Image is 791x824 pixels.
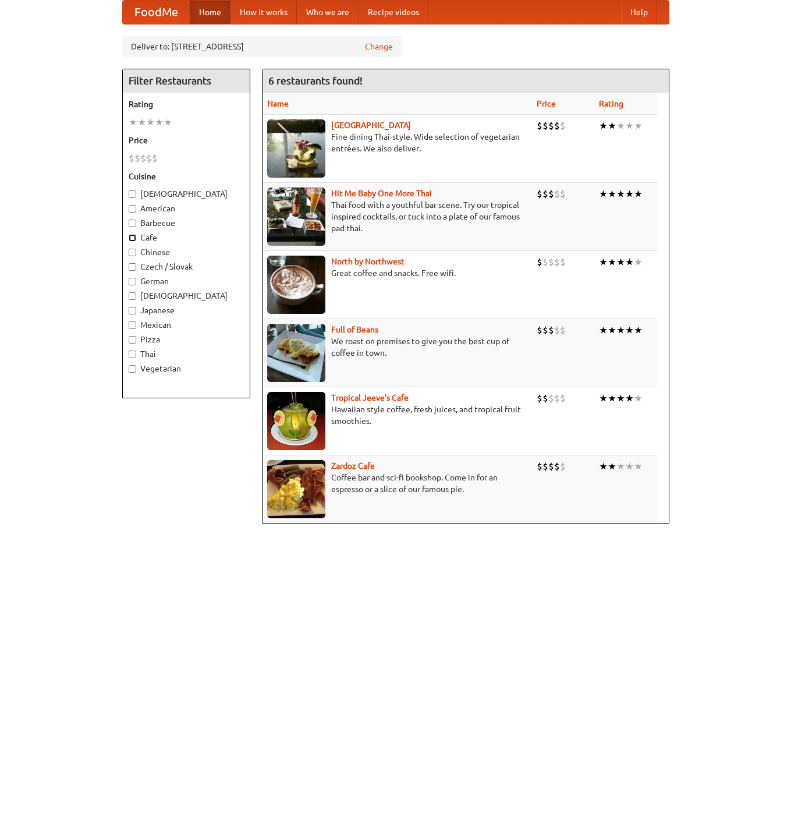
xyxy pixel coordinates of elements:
[129,336,136,344] input: Pizza
[625,460,634,473] li: ★
[267,472,528,495] p: Coffee bar and sci-fi bookshop. Come in for an espresso or a slice of our famous pie.
[331,189,432,198] a: Hit Me Baby One More Thai
[616,392,625,405] li: ★
[190,1,230,24] a: Home
[129,334,244,345] label: Pizza
[129,292,136,300] input: [DEMOGRAPHIC_DATA]
[560,188,566,200] li: $
[625,324,634,337] li: ★
[267,460,325,518] img: zardoz.jpg
[634,460,643,473] li: ★
[608,324,616,337] li: ★
[331,121,411,130] a: [GEOGRAPHIC_DATA]
[616,188,625,200] li: ★
[155,116,164,129] li: ★
[560,256,566,268] li: $
[129,220,136,227] input: Barbecue
[599,256,608,268] li: ★
[129,205,136,213] input: American
[542,188,548,200] li: $
[331,461,375,471] b: Zardoz Cafe
[634,256,643,268] li: ★
[599,99,623,108] a: Rating
[537,460,542,473] li: $
[297,1,359,24] a: Who we are
[129,152,134,165] li: $
[129,249,136,256] input: Chinese
[560,324,566,337] li: $
[542,324,548,337] li: $
[548,392,554,405] li: $
[616,256,625,268] li: ★
[608,256,616,268] li: ★
[625,119,634,132] li: ★
[129,305,244,316] label: Japanese
[554,256,560,268] li: $
[140,152,146,165] li: $
[542,392,548,405] li: $
[608,392,616,405] li: ★
[560,392,566,405] li: $
[230,1,297,24] a: How it works
[129,307,136,314] input: Japanese
[267,392,325,450] img: jeeves.jpg
[164,116,172,129] li: ★
[365,41,393,52] a: Change
[548,119,554,132] li: $
[267,267,528,279] p: Great coffee and snacks. Free wifi.
[554,119,560,132] li: $
[267,404,528,427] p: Hawaiian style coffee, fresh juices, and tropical fruit smoothies.
[129,217,244,229] label: Barbecue
[616,324,625,337] li: ★
[616,460,625,473] li: ★
[599,188,608,200] li: ★
[608,119,616,132] li: ★
[537,324,542,337] li: $
[129,351,136,358] input: Thai
[129,290,244,302] label: [DEMOGRAPHIC_DATA]
[129,116,137,129] li: ★
[122,36,402,57] div: Deliver to: [STREET_ADDRESS]
[548,256,554,268] li: $
[331,393,409,402] b: Tropical Jeeve's Cafe
[548,188,554,200] li: $
[129,321,136,329] input: Mexican
[548,324,554,337] li: $
[554,188,560,200] li: $
[599,119,608,132] li: ★
[625,392,634,405] li: ★
[599,392,608,405] li: ★
[129,246,244,258] label: Chinese
[537,392,542,405] li: $
[542,460,548,473] li: $
[267,335,528,359] p: We roast on premises to give you the best cup of coffee in town.
[267,199,528,234] p: Thai food with a youthful bar scene. Try our tropical inspired cocktails, or tuck into a plate of...
[608,460,616,473] li: ★
[634,119,643,132] li: ★
[129,261,244,273] label: Czech / Slovak
[129,365,136,373] input: Vegetarian
[331,325,378,334] a: Full of Beans
[331,257,405,266] a: North by Northwest
[542,256,548,268] li: $
[634,392,643,405] li: ★
[542,119,548,132] li: $
[129,203,244,214] label: American
[129,275,244,287] label: German
[267,131,528,154] p: Fine dining Thai-style. Wide selection of vegetarian entrées. We also deliver.
[129,232,244,243] label: Cafe
[129,171,244,182] h5: Cuisine
[123,1,190,24] a: FoodMe
[537,256,542,268] li: $
[129,319,244,331] label: Mexican
[537,99,556,108] a: Price
[359,1,428,24] a: Recipe videos
[129,278,136,285] input: German
[129,98,244,110] h5: Rating
[129,188,244,200] label: [DEMOGRAPHIC_DATA]
[608,188,616,200] li: ★
[599,460,608,473] li: ★
[554,324,560,337] li: $
[548,460,554,473] li: $
[267,256,325,314] img: north.jpg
